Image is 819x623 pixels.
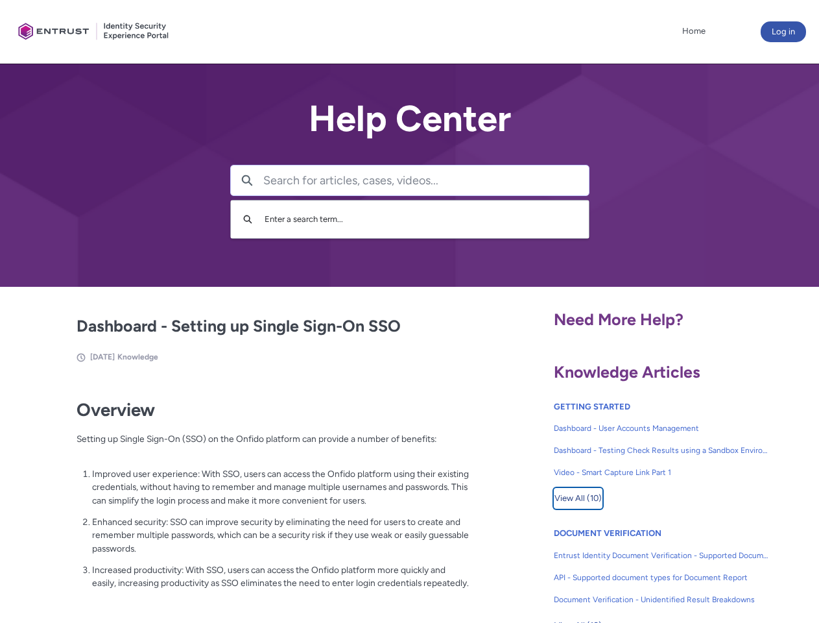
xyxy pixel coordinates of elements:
span: Document Verification - Unidentified Result Breakdowns [554,594,769,605]
span: Dashboard - User Accounts Management [554,422,769,434]
p: Enhanced security: SSO can improve security by eliminating the need for users to create and remem... [92,515,469,556]
span: Video - Smart Capture Link Part 1 [554,467,769,478]
p: Increased productivity: With SSO, users can access the Onfido platform more quickly and easily, i... [92,563,469,590]
button: Log in [761,21,806,42]
a: DOCUMENT VERIFICATION [554,528,661,538]
h2: Dashboard - Setting up Single Sign-On SSO [77,314,469,339]
a: GETTING STARTED [554,402,630,411]
input: Search for articles, cases, videos... [263,165,589,195]
li: Knowledge [117,351,158,363]
button: View All (10) [554,488,602,509]
span: View All (10) [554,489,602,508]
a: Video - Smart Capture Link Part 1 [554,461,769,483]
strong: Overview [77,399,155,421]
span: Knowledge Articles [554,362,700,382]
a: Dashboard - User Accounts Management [554,417,769,439]
span: Enter a search term... [265,214,343,224]
span: Entrust Identity Document Verification - Supported Document type and size [554,550,769,561]
a: Home [679,21,709,41]
span: API - Supported document types for Document Report [554,572,769,583]
h2: Help Center [230,99,589,139]
a: API - Supported document types for Document Report [554,567,769,589]
button: Search [231,165,263,195]
button: Search [237,207,258,232]
span: [DATE] [90,352,115,361]
p: Setting up Single Sign-On (SSO) on the Onfido platform can provide a number of benefits: [77,432,469,459]
span: Need More Help? [554,310,683,329]
a: Document Verification - Unidentified Result Breakdowns [554,589,769,611]
a: Entrust Identity Document Verification - Supported Document type and size [554,544,769,567]
span: Dashboard - Testing Check Results using a Sandbox Environment [554,445,769,456]
a: Dashboard - Testing Check Results using a Sandbox Environment [554,439,769,461]
p: Improved user experience: With SSO, users can access the Onfido platform using their existing cre... [92,467,469,507]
